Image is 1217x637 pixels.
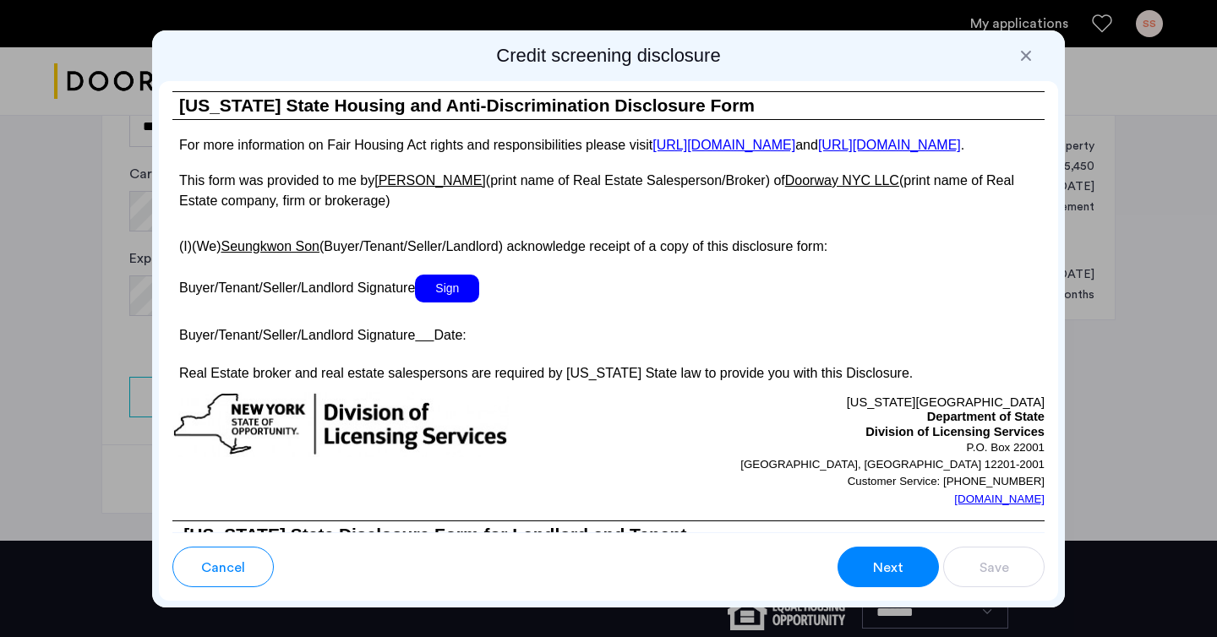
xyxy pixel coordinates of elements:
[221,239,319,253] u: Seungkwon Son
[608,456,1045,473] p: [GEOGRAPHIC_DATA], [GEOGRAPHIC_DATA] 12201-2001
[172,138,1045,152] p: For more information on Fair Housing Act rights and responsibilities please visit and .
[608,425,1045,440] p: Division of Licensing Services
[608,410,1045,425] p: Department of State
[201,558,245,578] span: Cancel
[415,275,479,302] span: Sign
[818,138,961,152] a: [URL][DOMAIN_NAME]
[172,171,1045,211] p: This form was provided to me by (print name of Real Estate Salesperson/Broker) of (print name of ...
[954,491,1045,508] a: [DOMAIN_NAME]
[172,392,509,457] img: new-york-logo.png
[943,547,1045,587] button: button
[172,520,1045,549] h3: [US_STATE] State Disclosure Form for Landlord and Tenant
[608,473,1045,490] p: Customer Service: [PHONE_NUMBER]
[159,44,1058,68] h2: Credit screening disclosure
[652,138,795,152] a: [URL][DOMAIN_NAME]
[873,558,903,578] span: Next
[172,547,274,587] button: button
[374,173,486,188] u: [PERSON_NAME]
[608,439,1045,456] p: P.O. Box 22001
[172,92,1045,120] h1: [US_STATE] State Housing and Anti-Discrimination Disclosure Form
[785,173,899,188] u: Doorway NYC LLC
[608,392,1045,411] p: [US_STATE][GEOGRAPHIC_DATA]
[980,558,1009,578] span: Save
[172,363,1045,384] p: Real Estate broker and real estate salespersons are required by [US_STATE] State law to provide y...
[172,320,1045,345] p: Buyer/Tenant/Seller/Landlord Signature Date:
[838,547,939,587] button: button
[172,229,1045,257] p: (I)(We) (Buyer/Tenant/Seller/Landlord) acknowledge receipt of a copy of this disclosure form:
[179,280,415,295] span: Buyer/Tenant/Seller/Landlord Signature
